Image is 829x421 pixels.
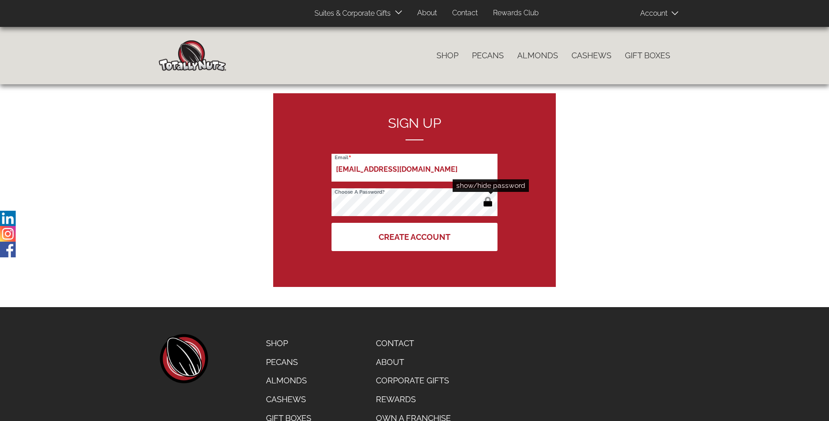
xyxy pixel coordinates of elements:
[159,40,226,71] img: Home
[445,4,484,22] a: Contact
[453,179,529,192] div: show/hide password
[465,46,510,65] a: Pecans
[332,223,497,251] button: Create Account
[369,371,458,390] a: Corporate Gifts
[259,353,318,372] a: Pecans
[308,5,393,22] a: Suites & Corporate Gifts
[369,334,458,353] a: Contact
[430,46,465,65] a: Shop
[510,46,565,65] a: Almonds
[259,390,318,409] a: Cashews
[369,390,458,409] a: Rewards
[486,4,545,22] a: Rewards Club
[369,353,458,372] a: About
[410,4,444,22] a: About
[332,116,497,140] h2: Sign up
[332,154,497,182] input: Email
[565,46,618,65] a: Cashews
[159,334,208,383] a: home
[259,371,318,390] a: Almonds
[618,46,677,65] a: Gift Boxes
[259,334,318,353] a: Shop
